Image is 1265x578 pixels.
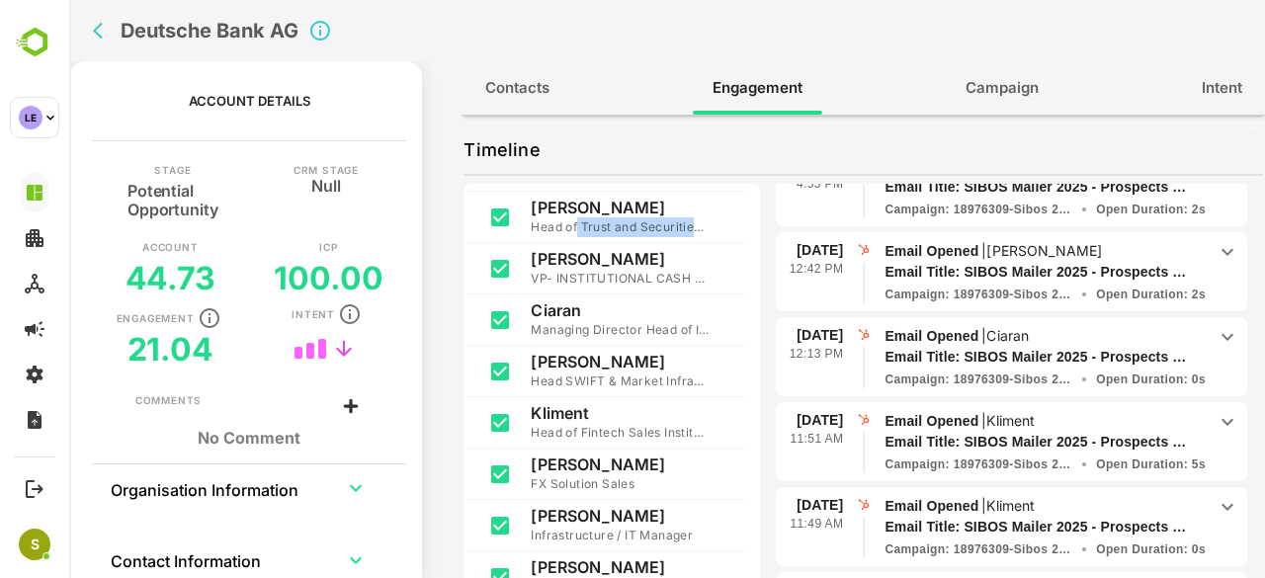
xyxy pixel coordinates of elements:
[56,259,147,297] h5: 44.73
[896,75,970,101] span: Campaign
[58,175,149,219] h5: Potential Opportunity
[815,432,1120,453] p: SIBOS Mailer 2025 - Prospects - Mike Whitehead -Your Invitation: Experience Intellect at Sibos 20...
[10,24,60,61] img: BambooboxLogoMark.f1c84d78b4c51b1a7b5f700c9845e183.svg
[462,557,639,577] p: [PERSON_NAME]
[462,217,639,237] p: Head of Trust and Securities Services [GEOGRAPHIC_DATA]
[222,309,266,319] p: Intent
[394,134,470,166] p: Timeline
[224,165,290,175] p: CRM Stage
[727,240,774,260] p: [DATE]
[815,286,1003,303] p: 18976309-Sibos 2025
[462,352,639,372] p: [PERSON_NAME]
[462,300,639,320] p: Ciaran
[462,269,639,289] p: VP- INSTITUTIONAL CASH MANAGEMENT & TRADE FINANCE LATAM
[47,313,126,323] p: Engagement
[815,240,1170,303] div: Email Opened|[PERSON_NAME]SIBOS Mailer 2025 - Prospects - Mike Whitehead -Your Invitation: Experi...
[462,506,639,526] p: [PERSON_NAME]
[1027,201,1137,218] p: Open Duration : 2s
[815,201,1003,218] p: 18976309-Sibos 2025
[786,325,803,343] img: hubspot.png
[462,526,639,545] p: Infrastructure / IT Manager
[85,165,122,175] p: Stage
[815,410,1137,432] p: Email Opened
[815,325,1170,388] div: Email Opened|CiaranSIBOS Mailer 2025 - Prospects - Ravi Pandit -Your Invitation: Experience Intel...
[909,497,969,514] p: |
[815,517,1120,537] p: SIBOS Mailer 2025 - Prospects - Mike Whitehead -Your Invitation: Experience Intellect at Sibos 20...
[786,410,803,428] img: hubspot.png
[720,515,774,535] p: 11:49 AM
[815,371,1003,388] p: 18976309-Sibos 2025
[66,429,295,448] h1: No Comment
[786,495,803,513] img: hubspot.png
[815,177,1120,198] p: SIBOS Mailer 2025 - Prospects - Mike Whitehead -Your Invitation: Experience Intellect at Sibos 20...
[21,475,47,502] button: Logout
[239,19,263,42] svg: Click to close Account details panel
[19,106,42,129] div: LE
[272,473,301,503] button: expand row
[1027,455,1137,473] p: Open Duration : 5s
[462,474,639,494] p: FX Solution Sales
[909,412,969,429] p: |
[815,455,1003,473] p: 18976309-Sibos 2025
[462,454,639,474] p: [PERSON_NAME]
[272,545,301,575] button: expand row
[917,412,966,429] p: Kliment
[205,259,314,297] h5: 100.00
[260,334,290,364] button: trend
[720,260,775,280] p: 12:42 PM
[815,495,1170,558] div: Email Opened|KlimentSIBOS Mailer 2025 - Prospects - Mike Whitehead -Your Invitation: Experience I...
[917,242,1033,259] p: [PERSON_NAME]
[917,497,966,514] p: Kliment
[815,240,1137,262] p: Email Opened
[727,325,774,345] p: [DATE]
[643,75,733,101] span: Engagement
[19,16,48,45] button: back
[1027,540,1137,558] p: Open Duration : 0s
[462,320,639,340] p: Managing Director Head of ICM Product Management
[41,464,253,512] th: Organisation Information
[73,242,129,252] p: Account
[1027,371,1137,388] p: Open Duration : 0s
[51,19,229,42] h2: Deutsche Bank AG
[815,410,1170,473] div: Email Opened|KlimentSIBOS Mailer 2025 - Prospects - Mike Whitehead -Your Invitation: Experience I...
[462,198,639,217] p: [PERSON_NAME]
[416,75,480,101] span: Contacts
[815,495,1137,517] p: Email Opened
[720,430,774,450] p: 11:51 AM
[909,242,1036,259] p: |
[909,327,963,344] p: |
[815,262,1120,283] p: SIBOS Mailer 2025 - Prospects - Mike Whitehead -Your Invitation: Experience Intellect at Sibos 20...
[720,345,775,365] p: 12:13 PM
[66,393,132,409] div: Comments
[58,330,145,369] h5: 21.04
[462,403,639,423] p: Kliment
[19,529,50,560] div: S
[917,327,960,344] p: Ciaran
[815,155,1170,218] div: Email Opened|[PERSON_NAME]SIBOS Mailer 2025 - Prospects - Mike Whitehead -Your Invitation: Experi...
[242,175,272,191] h5: Null
[727,410,774,430] p: [DATE]
[250,242,268,252] p: ICP
[786,240,803,258] img: hubspot.png
[727,495,774,515] p: [DATE]
[120,93,241,109] p: Account Details
[1027,286,1137,303] p: Open Duration : 2s
[815,347,1120,368] p: SIBOS Mailer 2025 - Prospects - Ravi Pandit -Your Invitation: Experience Intellect at Sibos 2025-...
[815,325,1137,347] p: Email Opened
[1133,75,1173,101] span: Intent
[462,372,639,391] p: Head SWIFT & Market Infrastructures
[392,61,1196,115] div: full width tabs example
[815,540,1003,558] p: 18976309-Sibos 2025
[727,175,775,195] p: 4:55 PM
[462,249,639,269] p: [PERSON_NAME]
[462,423,639,443] p: Head of Fintech Sales Institutional Cash Management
